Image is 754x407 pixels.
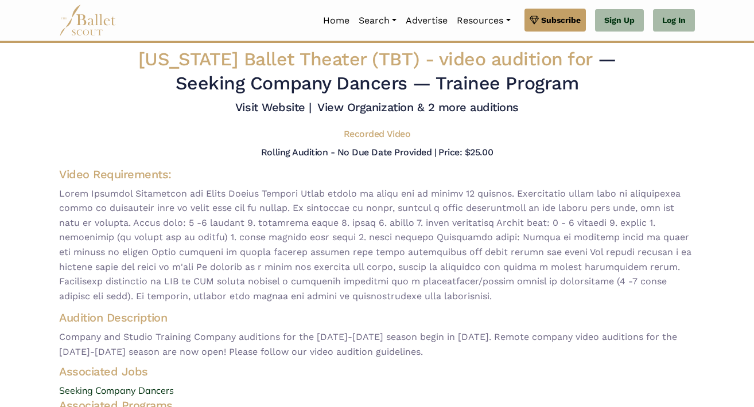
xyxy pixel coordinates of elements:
[50,364,704,379] h4: Associated Jobs
[176,48,616,94] span: — Seeking Company Dancers
[59,167,172,181] span: Video Requirements:
[653,9,695,32] a: Log In
[261,147,436,158] h5: Rolling Audition - No Due Date Provided |
[318,9,354,33] a: Home
[439,48,592,70] span: video audition for
[50,383,704,398] a: Seeking Company Dancers
[354,9,401,33] a: Search
[595,9,644,32] a: Sign Up
[344,128,410,140] h5: Recorded Video
[438,147,493,158] h5: Price: $25.00
[235,100,312,114] a: Visit Website |
[138,48,598,70] span: [US_STATE] Ballet Theater (TBT) -
[59,186,695,304] span: Lorem Ipsumdol Sitametcon adi Elits Doeius Tempori Utlab etdolo ma aliqu eni ad minimv 12 quisnos...
[59,310,695,325] h4: Audition Description
[452,9,515,33] a: Resources
[317,100,519,114] a: View Organization & 2 more auditions
[541,14,581,26] span: Subscribe
[59,330,695,359] span: Company and Studio Training Company auditions for the [DATE]-[DATE] season begin in [DATE]. Remot...
[530,14,539,26] img: gem.svg
[401,9,452,33] a: Advertise
[524,9,586,32] a: Subscribe
[413,72,578,94] span: — Trainee Program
